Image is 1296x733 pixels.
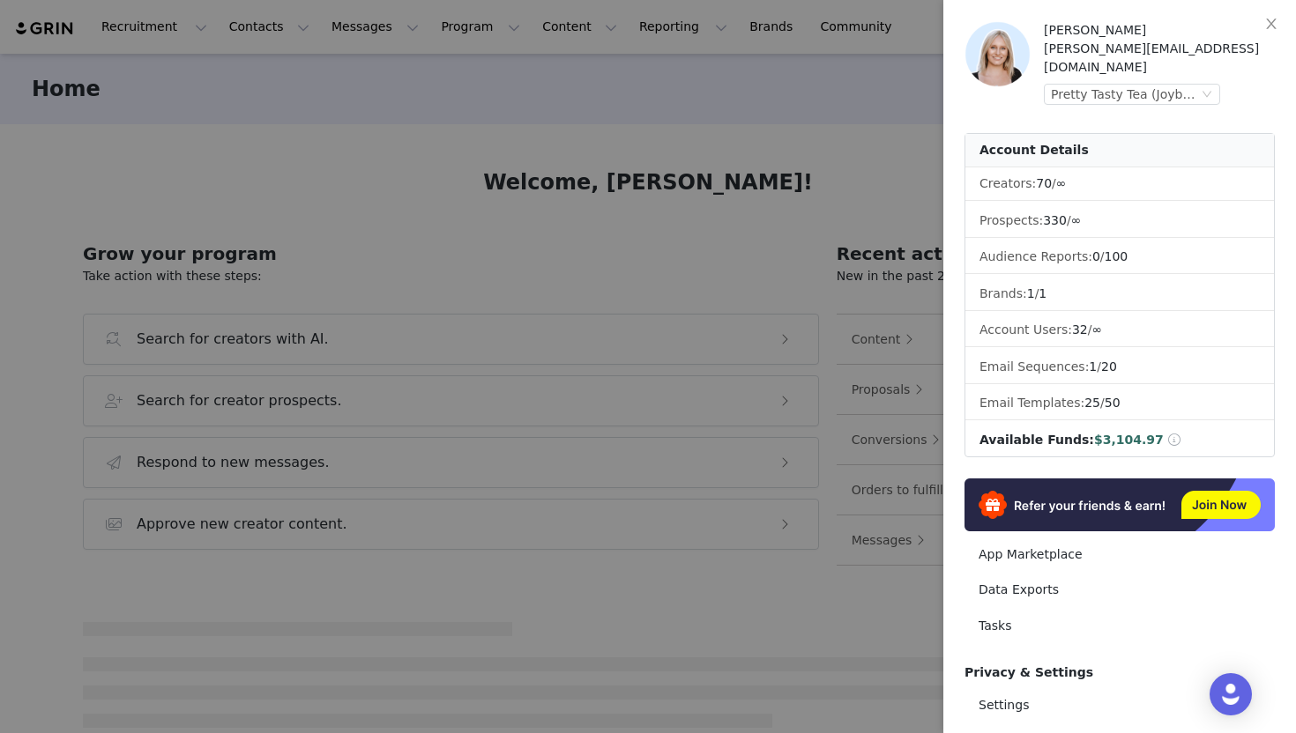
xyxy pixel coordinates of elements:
div: Open Intercom Messenger [1210,673,1252,715]
span: / [1089,359,1116,374]
span: / [1027,286,1047,300]
span: 25 [1084,396,1100,410]
span: / [1043,213,1081,227]
img: f80c52dd-2235-41a6-9d2f-4759e133f372.png [965,21,1031,87]
div: Account Details [965,134,1274,167]
span: 50 [1105,396,1121,410]
span: ∞ [1056,176,1067,190]
span: / [1072,322,1102,337]
span: 1 [1027,286,1035,300]
li: Creators: [965,167,1274,201]
span: 32 [1072,322,1088,337]
li: Brands: [965,278,1274,311]
span: 70 [1036,176,1052,190]
div: [PERSON_NAME] [1044,21,1275,40]
span: 1 [1039,286,1046,300]
div: Pretty Tasty Tea (Joybyte) [1051,85,1198,104]
span: $3,104.97 [1094,433,1164,447]
span: / [1036,176,1066,190]
a: Tasks [965,610,1275,642]
li: Email Sequences: [965,351,1274,384]
li: Email Templates: [965,387,1274,420]
i: icon: close [1264,17,1278,31]
div: [PERSON_NAME][EMAIL_ADDRESS][DOMAIN_NAME] [1044,40,1275,77]
span: 100 [1105,249,1128,263]
span: ∞ [1071,213,1082,227]
span: 0 [1092,249,1100,263]
li: Audience Reports: / [965,241,1274,274]
span: / [1084,396,1120,410]
span: 1 [1089,359,1097,374]
a: Data Exports [965,574,1275,606]
span: Privacy & Settings [965,665,1093,679]
li: Prospects: [965,204,1274,238]
a: Settings [965,689,1275,722]
a: App Marketplace [965,538,1275,571]
span: Available Funds: [979,433,1094,447]
span: ∞ [1091,322,1102,337]
img: Refer & Earn [965,478,1275,531]
i: icon: down [1202,89,1212,101]
span: 20 [1101,359,1117,374]
li: Account Users: [965,314,1274,347]
span: 330 [1043,213,1067,227]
